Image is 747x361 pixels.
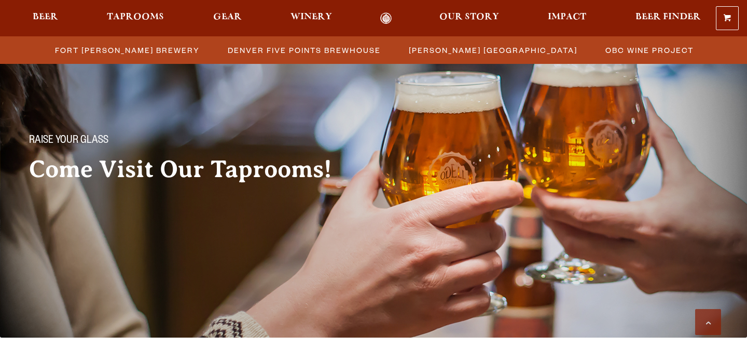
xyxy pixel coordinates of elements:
[605,43,694,58] span: OBC Wine Project
[49,43,205,58] a: Fort [PERSON_NAME] Brewery
[439,13,499,21] span: Our Story
[29,135,108,148] span: Raise your glass
[548,13,586,21] span: Impact
[629,12,708,24] a: Beer Finder
[100,12,171,24] a: Taprooms
[29,156,353,182] h2: Come Visit Our Taprooms!
[433,12,506,24] a: Our Story
[284,12,339,24] a: Winery
[55,43,200,58] span: Fort [PERSON_NAME] Brewery
[206,12,248,24] a: Gear
[33,13,58,21] span: Beer
[107,13,164,21] span: Taprooms
[403,43,583,58] a: [PERSON_NAME] [GEOGRAPHIC_DATA]
[228,43,381,58] span: Denver Five Points Brewhouse
[367,12,406,24] a: Odell Home
[26,12,65,24] a: Beer
[290,13,332,21] span: Winery
[222,43,386,58] a: Denver Five Points Brewhouse
[541,12,593,24] a: Impact
[409,43,577,58] span: [PERSON_NAME] [GEOGRAPHIC_DATA]
[635,13,701,21] span: Beer Finder
[599,43,699,58] a: OBC Wine Project
[213,13,242,21] span: Gear
[695,309,721,335] a: Scroll to top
